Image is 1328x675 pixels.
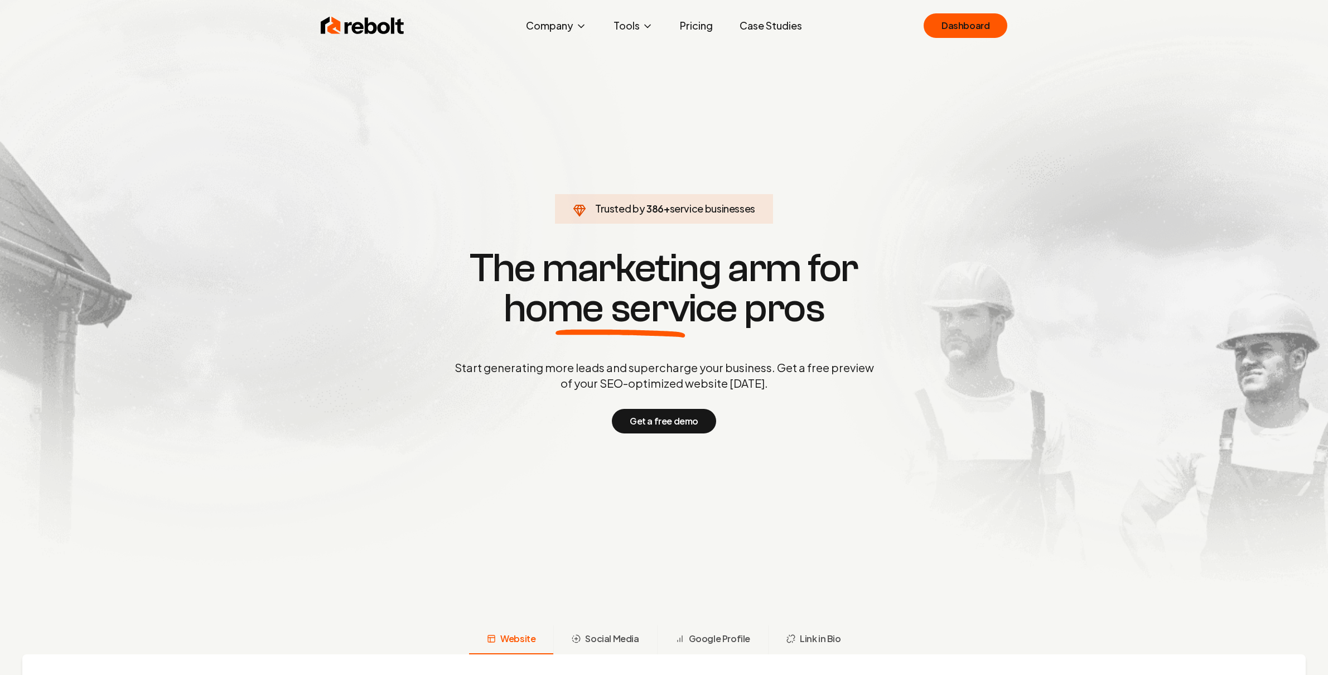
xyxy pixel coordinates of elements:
[500,632,535,645] span: Website
[612,409,716,433] button: Get a free demo
[768,625,859,654] button: Link in Bio
[924,13,1007,38] a: Dashboard
[664,202,670,215] span: +
[731,15,811,37] a: Case Studies
[469,625,553,654] button: Website
[504,288,737,329] span: home service
[321,15,404,37] img: Rebolt Logo
[657,625,768,654] button: Google Profile
[517,15,596,37] button: Company
[397,248,932,329] h1: The marketing arm for pros
[646,201,664,216] span: 386
[553,625,656,654] button: Social Media
[671,15,722,37] a: Pricing
[585,632,639,645] span: Social Media
[689,632,750,645] span: Google Profile
[800,632,841,645] span: Link in Bio
[605,15,662,37] button: Tools
[452,360,876,391] p: Start generating more leads and supercharge your business. Get a free preview of your SEO-optimiz...
[595,202,645,215] span: Trusted by
[670,202,756,215] span: service businesses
